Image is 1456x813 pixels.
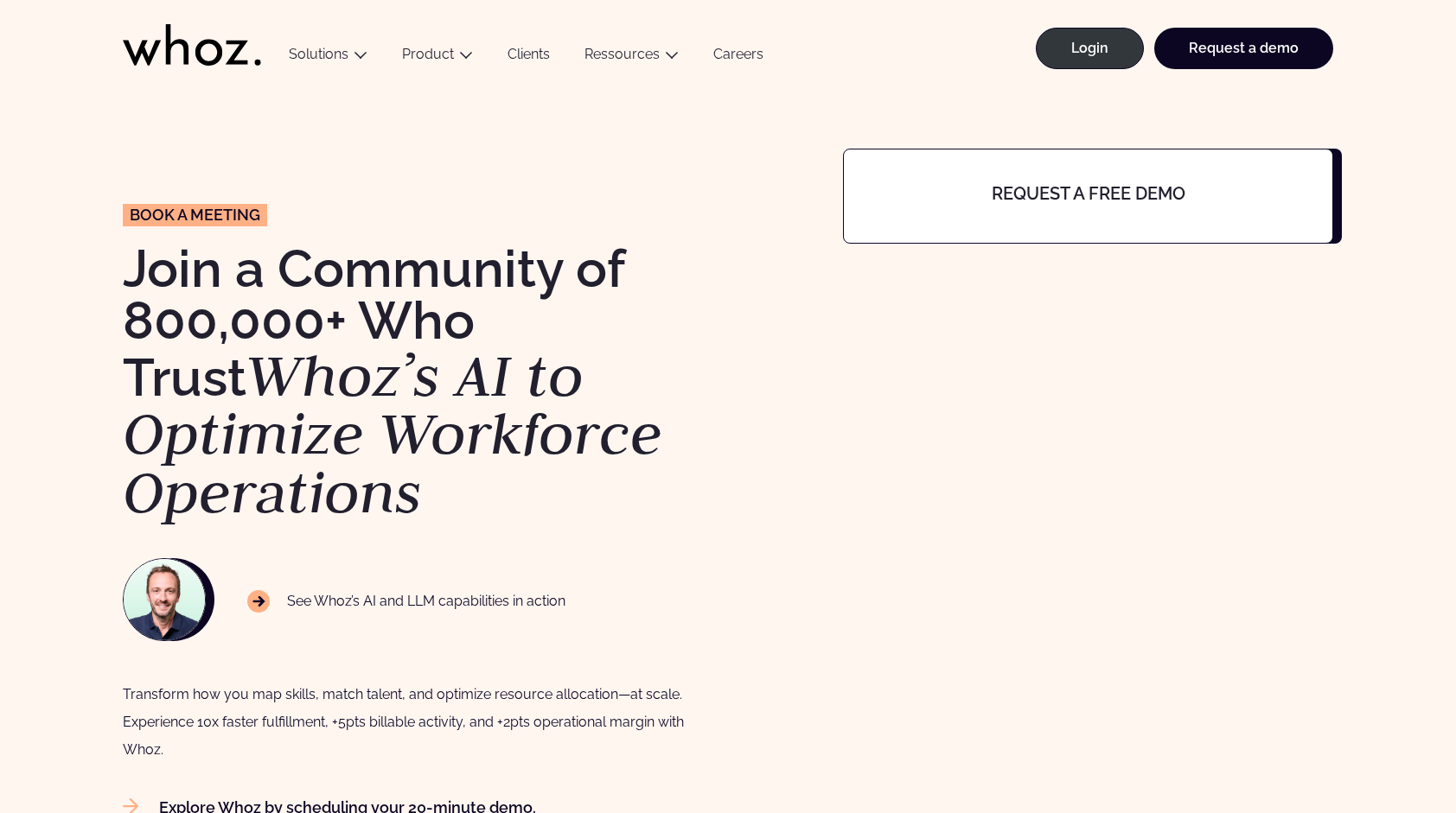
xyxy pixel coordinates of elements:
[124,559,205,640] img: NAWROCKI-Thomas.jpg
[696,46,781,69] a: Careers
[490,46,567,69] a: Clients
[402,46,454,62] a: Product
[567,46,696,69] button: Ressources
[123,681,711,764] div: Transform how you map skills, match talent, and optimize resource allocation—at scale. Experience...
[123,337,662,530] em: Whoz’s AI to Optimize Workforce Operations
[1154,28,1333,69] a: Request a demo
[385,46,490,69] button: Product
[898,184,1279,203] h4: Request a free demo
[123,243,711,522] h1: Join a Community of 800,000+ Who Trust
[584,46,660,62] a: Ressources
[247,590,565,613] p: See Whoz’s AI and LLM capabilities in action
[130,207,260,223] span: Book a meeting
[271,46,385,69] button: Solutions
[1036,28,1144,69] a: Login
